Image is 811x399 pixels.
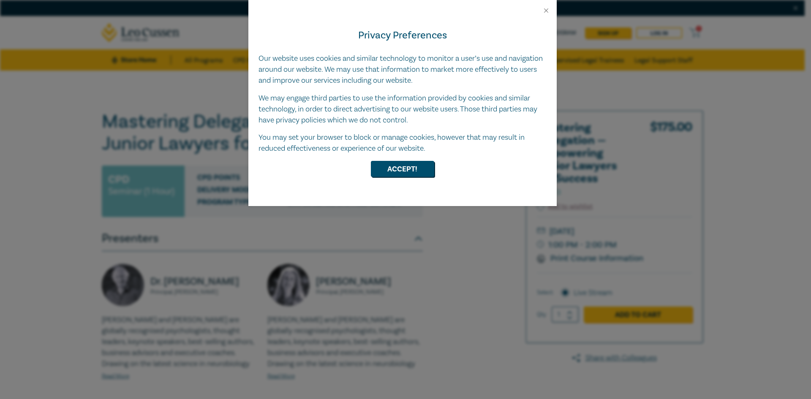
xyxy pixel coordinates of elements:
p: Our website uses cookies and similar technology to monitor a user’s use and navigation around our... [259,53,547,86]
button: Accept! [371,161,434,177]
button: Close [542,7,550,14]
h4: Privacy Preferences [259,28,547,43]
p: You may set your browser to block or manage cookies, however that may result in reduced effective... [259,132,547,154]
p: We may engage third parties to use the information provided by cookies and similar technology, in... [259,93,547,126]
